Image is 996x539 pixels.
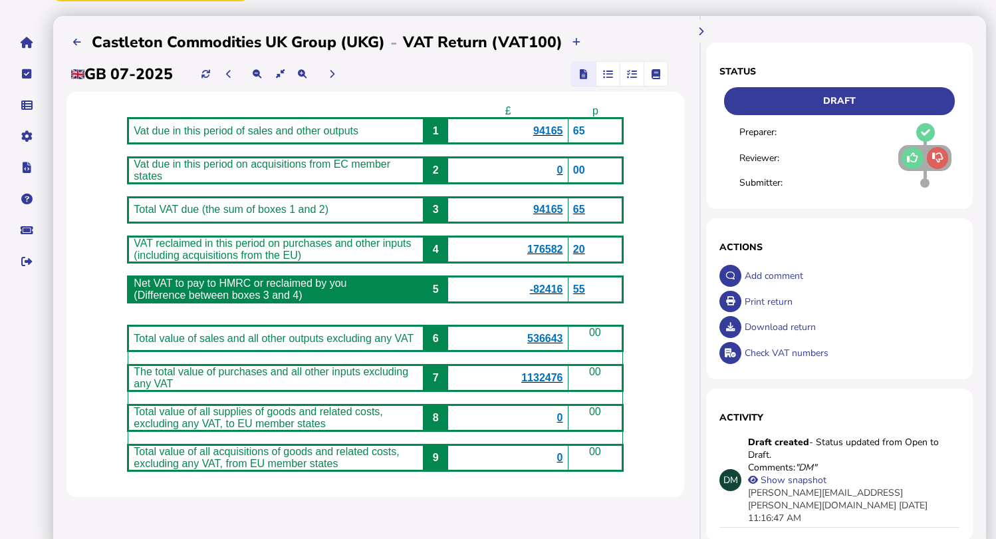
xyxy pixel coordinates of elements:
[21,105,33,106] i: Data manager
[644,62,668,86] mat-button-toggle: Ledger
[134,238,411,261] span: VAT reclaimed in this period on purchases and other inputs (including acquisitions from the EU)
[195,63,217,85] button: Refresh data for current period
[573,125,585,136] span: 65
[521,372,562,383] span: 1132476
[748,436,809,449] strong: Draft created
[530,283,563,295] b: -82416
[403,32,562,53] h2: VAT Return (VAT100)
[739,176,809,189] div: Submitter:
[92,32,385,53] h2: Castleton Commodities UK Group (UKG)
[719,316,741,338] button: Download return
[719,469,741,491] div: DM
[741,289,959,315] div: Print return
[433,244,439,255] span: 4
[748,475,757,484] button: View filing snapshot at this version
[134,446,399,469] span: Total value of all acquisitions of goods and related costs, excluding any VAT, from EU member states
[748,461,816,474] div: Comments:
[134,277,346,289] span: Net VAT to pay to HMRC or reclaimed by you
[385,32,403,53] div: -
[741,314,959,340] div: Download return
[533,125,563,136] span: 94165
[557,412,563,423] span: 0
[13,248,41,275] button: Sign out
[433,333,439,344] span: 6
[719,65,959,78] h1: Status
[505,105,511,116] span: £
[596,62,620,86] mat-button-toggle: Reconcilliation view by document
[573,244,585,255] span: 20
[71,69,84,79] img: gb.png
[71,64,173,85] h2: GB 07-2025
[748,486,947,524] div: [PERSON_NAME][EMAIL_ADDRESS][PERSON_NAME][DOMAIN_NAME] [DATE] 11:16:47 AM
[13,185,41,213] button: Help pages
[134,125,358,136] span: Vat due in this period of sales and other outputs
[527,244,562,255] span: 176582
[134,158,390,182] span: Vat due in this period on acquisitions from EC member states
[321,63,343,85] button: Next period
[719,291,741,313] button: Open printable view of return.
[573,204,585,215] span: 65
[748,436,947,461] div: - Status updated from Open to Draft.
[589,366,601,377] span: 00
[589,327,601,338] span: 00
[134,406,382,429] span: Total value of all supplies of goods and related costs, excluding any VAT, to EU member states
[134,204,328,215] span: Total VAT due (the sum of boxes 1 and 2)
[739,152,809,164] div: Reviewer:
[572,62,596,86] mat-button-toggle: Return view
[134,366,408,389] span: The total value of purchases and all other inputs excluding any VAT
[719,342,741,364] button: Check VAT numbers on return.
[927,147,949,169] button: Change required
[757,474,850,486] div: Show snapshot
[620,62,644,86] mat-button-toggle: Reconcilliation view by tax code
[741,340,959,366] div: Check VAT numbers
[433,412,439,423] span: 8
[557,164,563,176] span: 0
[719,87,959,115] div: Return status - Actions are restricted to nominated users
[269,63,291,85] button: Reset the return view
[533,204,563,215] b: 94165
[795,461,816,474] i: "DM"
[13,216,41,244] button: Raise a support ticket
[433,125,439,136] span: 1
[218,63,240,85] button: Previous period
[724,87,955,115] div: Draft
[719,241,959,254] h1: Actions
[902,147,924,169] button: Approve
[433,452,439,463] span: 9
[592,105,598,116] span: p
[13,91,41,119] button: Data manager
[573,283,585,295] span: 55
[566,31,588,53] button: Upload transactions
[247,63,269,85] button: Make the return view smaller
[527,333,562,344] span: 536643
[557,452,563,463] span: 0
[589,446,601,457] span: 00
[433,283,439,295] span: 5
[741,263,959,289] div: Add comment
[433,164,439,176] span: 2
[13,122,41,150] button: Manage settings
[134,333,414,344] span: Total value of sales and all other outputs excluding any VAT
[433,204,439,215] span: 3
[719,265,741,287] button: Make a comment in the activity log.
[573,164,585,176] span: 00
[739,126,809,138] div: Preparer:
[291,63,313,85] button: Make the return view larger
[134,289,302,301] span: (Difference between boxes 3 and 4)
[13,154,41,182] button: Developer hub links
[690,20,712,42] button: Hide
[13,29,41,57] button: Home
[13,60,41,88] button: Tasks
[589,406,601,417] span: 00
[433,372,439,383] span: 7
[66,31,88,53] button: Filings list - by month
[719,411,959,424] h1: Activity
